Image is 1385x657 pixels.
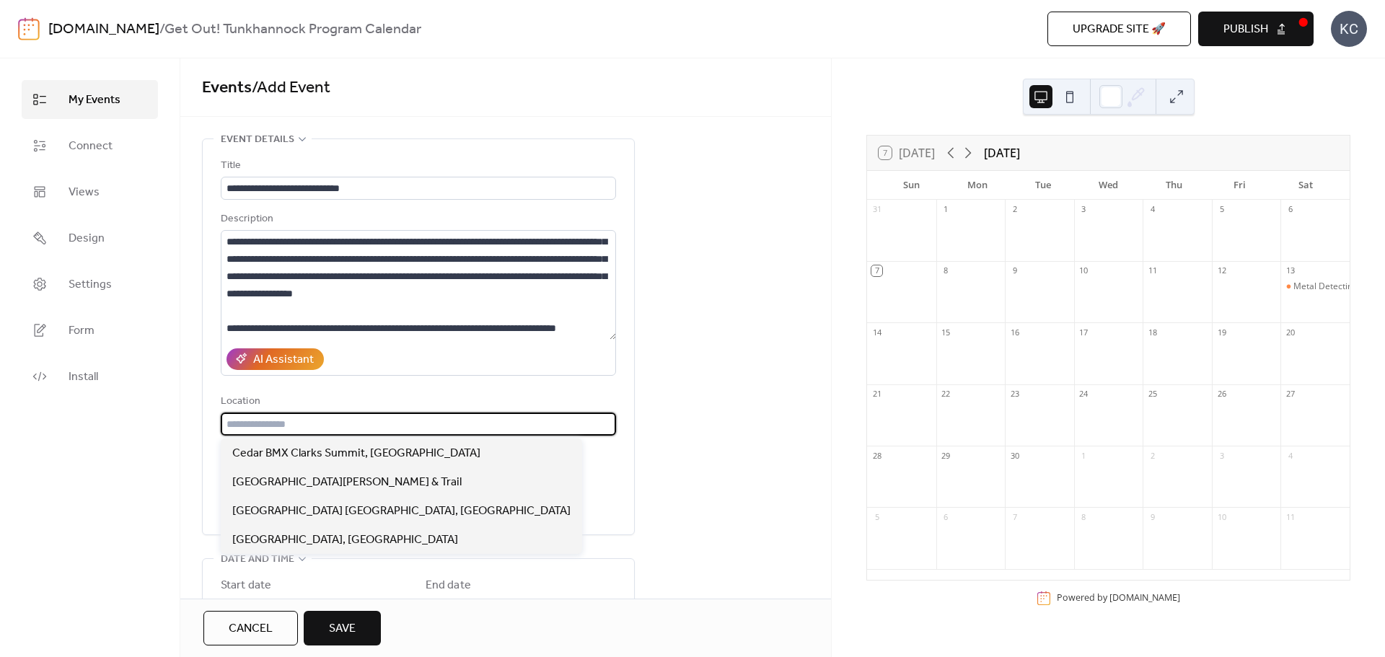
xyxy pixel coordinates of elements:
span: Time [529,597,553,614]
a: [DOMAIN_NAME] [48,16,159,43]
span: / Add Event [252,72,330,104]
span: Form [69,322,94,340]
div: 6 [941,511,951,522]
div: 4 [1285,450,1296,461]
div: 15 [941,327,951,338]
div: 5 [871,511,882,522]
a: My Events [22,80,158,119]
div: Location [221,393,613,410]
div: 10 [1216,511,1227,522]
div: 25 [1147,389,1158,400]
div: 30 [1009,450,1020,461]
a: Settings [22,265,158,304]
span: Connect [69,138,113,155]
div: 5 [1216,204,1227,215]
div: 7 [871,265,882,276]
a: Install [22,357,158,396]
span: My Events [69,92,120,109]
span: Publish [1223,21,1268,38]
div: 11 [1147,265,1158,276]
div: 2 [1147,450,1158,461]
div: 31 [871,204,882,215]
div: KC [1331,11,1367,47]
div: 2 [1009,204,1020,215]
div: [DATE] [984,144,1020,162]
div: 11 [1285,511,1296,522]
span: Design [69,230,105,247]
div: 20 [1285,327,1296,338]
div: 17 [1078,327,1089,338]
button: Publish [1198,12,1314,46]
div: Description [221,211,613,228]
img: logo [18,17,40,40]
span: [GEOGRAPHIC_DATA], [GEOGRAPHIC_DATA] [232,532,458,549]
div: Sat [1272,171,1338,200]
div: 1 [941,204,951,215]
span: Date [221,597,242,614]
div: 6 [1285,204,1296,215]
a: Design [22,219,158,257]
div: 8 [1078,511,1089,522]
div: Powered by [1057,592,1180,604]
div: AI Assistant [253,351,314,369]
div: 10 [1078,265,1089,276]
button: Save [304,611,381,645]
div: Tue [1010,171,1076,200]
span: Cedar BMX Clarks Summit, [GEOGRAPHIC_DATA] [232,445,480,462]
a: [DOMAIN_NAME] [1109,592,1180,604]
div: Sun [879,171,944,200]
span: [GEOGRAPHIC_DATA] [GEOGRAPHIC_DATA], [GEOGRAPHIC_DATA] [232,503,571,520]
div: Start date [221,577,271,594]
button: AI Assistant [227,348,324,370]
div: Wed [1076,171,1141,200]
button: Upgrade site 🚀 [1047,12,1191,46]
span: Time [325,597,348,614]
div: 26 [1216,389,1227,400]
div: 24 [1078,389,1089,400]
div: Thu [1141,171,1207,200]
div: 4 [1147,204,1158,215]
span: Date [426,597,447,614]
div: 19 [1216,327,1227,338]
div: 18 [1147,327,1158,338]
div: 13 [1285,265,1296,276]
span: Views [69,184,100,201]
div: 22 [941,389,951,400]
div: 3 [1078,204,1089,215]
div: Mon [944,171,1010,200]
span: [GEOGRAPHIC_DATA][PERSON_NAME] & Trail [232,474,462,491]
span: Install [69,369,98,386]
div: 29 [941,450,951,461]
div: 12 [1216,265,1227,276]
div: 16 [1009,327,1020,338]
a: Views [22,172,158,211]
div: End date [426,577,471,594]
b: Get Out! Tunkhannock Program Calendar [164,16,421,43]
div: 8 [941,265,951,276]
a: Connect [22,126,158,165]
a: Form [22,311,158,350]
button: Cancel [203,611,298,645]
div: 3 [1216,450,1227,461]
a: Events [202,72,252,104]
div: 27 [1285,389,1296,400]
div: Title [221,157,613,175]
div: 21 [871,389,882,400]
span: Upgrade site 🚀 [1073,21,1166,38]
div: 28 [871,450,882,461]
div: 7 [1009,511,1020,522]
div: 1 [1078,450,1089,461]
span: Save [329,620,356,638]
div: Metal Detecting for Kids w/ NEPA Ring Rescue [1280,281,1350,293]
div: 23 [1009,389,1020,400]
span: Event details [221,131,294,149]
span: Cancel [229,620,273,638]
div: 9 [1009,265,1020,276]
span: Date and time [221,551,294,568]
b: / [159,16,164,43]
div: 9 [1147,511,1158,522]
div: 14 [871,327,882,338]
div: Fri [1207,171,1272,200]
span: Settings [69,276,112,294]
